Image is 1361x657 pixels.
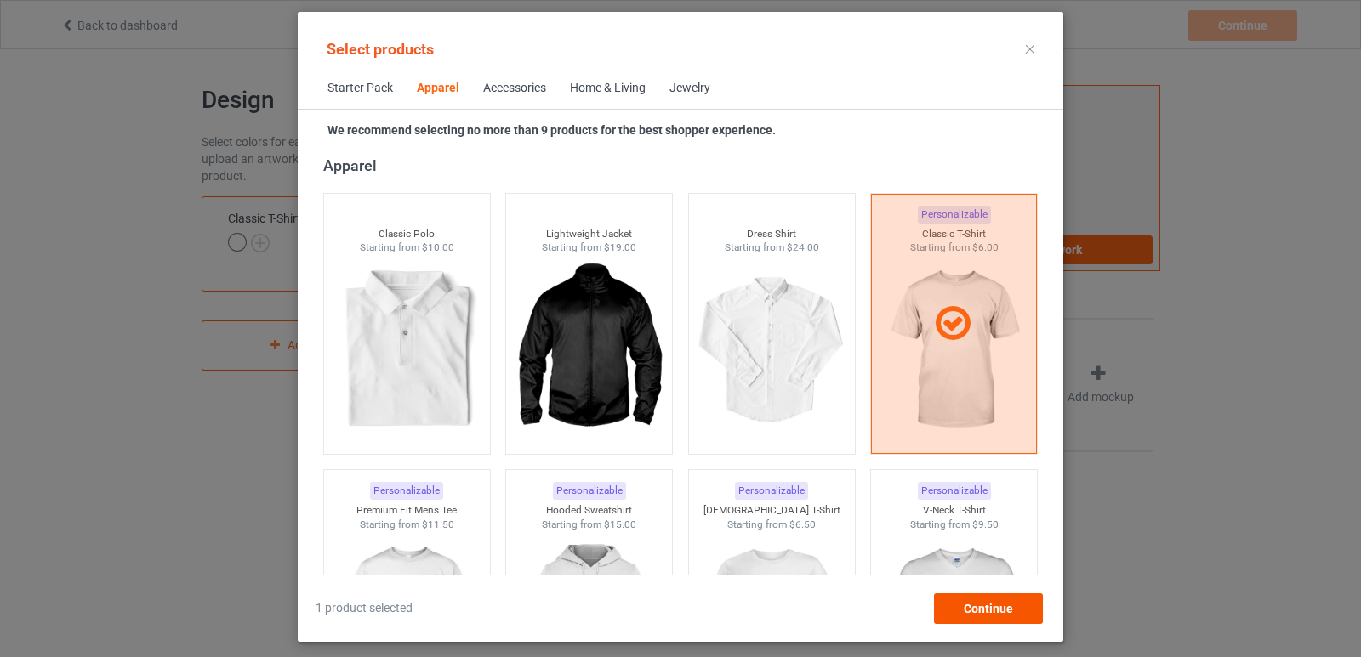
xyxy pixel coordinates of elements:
[689,227,855,241] div: Dress Shirt
[327,123,776,137] strong: We recommend selecting no more than 9 products for the best shopper experience.
[417,80,459,97] div: Apparel
[331,255,483,445] img: regular.jpg
[324,227,490,241] div: Classic Polo
[327,40,434,58] span: Select products
[972,518,999,530] span: $9.50
[604,241,636,253] span: $19.00
[316,68,405,109] span: Starter Pack
[570,80,646,97] div: Home & Living
[324,503,490,518] div: Premium Fit Mens Tee
[871,503,1037,518] div: V-Neck T-Shirt
[323,156,1045,175] div: Apparel
[918,482,991,500] div: Personalizable
[787,241,819,253] span: $24.00
[316,600,413,617] span: 1 product selected
[689,503,855,518] div: [DEMOGRAPHIC_DATA] T-Shirt
[506,227,672,241] div: Lightweight Jacket
[871,518,1037,532] div: Starting from
[964,602,1013,615] span: Continue
[324,518,490,532] div: Starting from
[422,518,454,530] span: $11.50
[370,482,443,500] div: Personalizable
[735,482,808,500] div: Personalizable
[506,503,672,518] div: Hooded Sweatshirt
[513,255,665,445] img: regular.jpg
[934,593,1043,624] div: Continue
[604,518,636,530] span: $15.00
[789,518,816,530] span: $6.50
[669,80,710,97] div: Jewelry
[324,241,490,255] div: Starting from
[689,518,855,532] div: Starting from
[689,241,855,255] div: Starting from
[553,482,626,500] div: Personalizable
[422,241,454,253] span: $10.00
[696,255,848,445] img: regular.jpg
[483,80,546,97] div: Accessories
[506,241,672,255] div: Starting from
[506,518,672,532] div: Starting from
